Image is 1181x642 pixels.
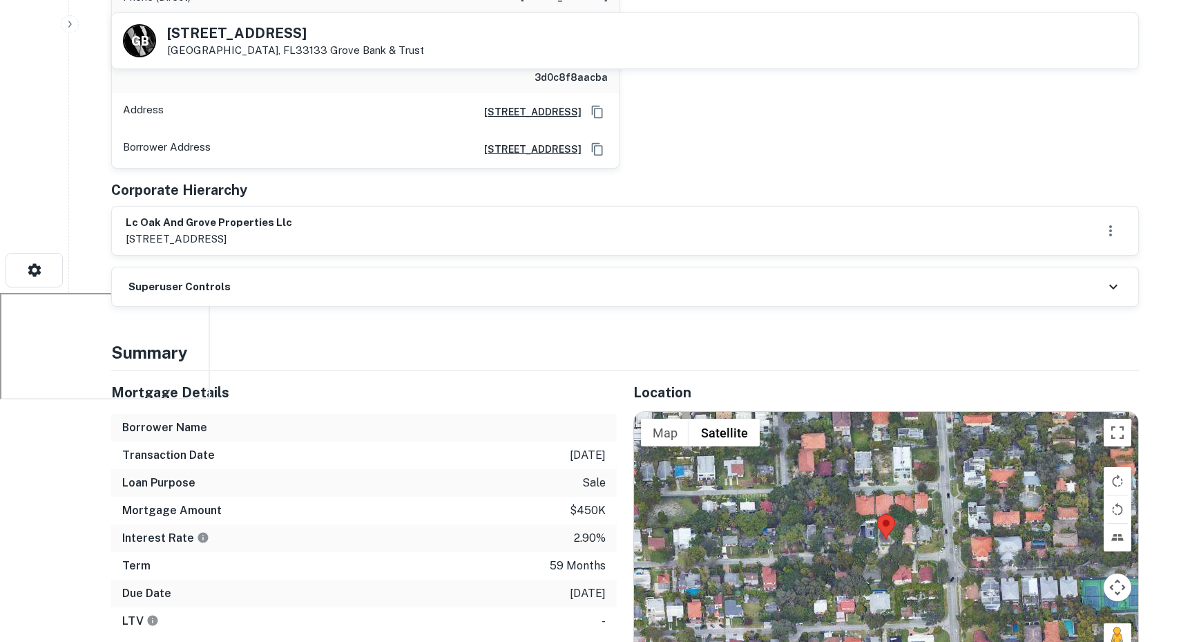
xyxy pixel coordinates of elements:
a: [STREET_ADDRESS] [473,104,582,120]
p: sale [582,475,606,491]
button: Tilt map [1104,524,1131,551]
p: Address [123,102,164,122]
p: 2.90% [574,530,606,547]
h4: Summary [111,340,1139,365]
button: Toggle fullscreen view [1104,419,1131,446]
a: [STREET_ADDRESS] [473,142,582,157]
h6: Interest Rate [122,530,209,547]
svg: The interest rates displayed on the website are for informational purposes only and may be report... [197,531,209,544]
a: Grove Bank & Trust [330,44,424,56]
p: [DATE] [570,585,606,602]
button: Rotate map counterclockwise [1104,495,1131,523]
iframe: Chat Widget [1112,487,1181,554]
p: [STREET_ADDRESS] [126,231,292,247]
button: Copy Address [587,102,608,122]
button: Rotate map clockwise [1104,467,1131,495]
button: Map camera controls [1104,574,1131,601]
p: $450k [570,502,606,519]
h6: Borrower Name [122,419,207,436]
svg: LTVs displayed on the website are for informational purposes only and may be reported incorrectly... [146,614,159,627]
h6: Loan Purpose [122,475,195,491]
h5: Location [633,382,1139,403]
p: - [602,613,606,630]
h6: b78b93ee-a5af-43fc-ae0a-3d0c8f8aacba [442,55,608,85]
h6: Superuser Controls [128,279,231,295]
p: [DATE] [570,447,606,464]
p: 59 months [550,558,606,574]
button: Show street map [641,419,689,446]
h6: Mortgage Amount [122,502,222,519]
h5: Corporate Hierarchy [111,180,247,200]
h6: Due Date [122,585,171,602]
p: G B [131,32,148,50]
p: Borrower Address [123,139,211,160]
p: Owner ID [123,55,168,85]
h5: Mortgage Details [111,382,617,403]
button: Show satellite imagery [689,419,760,446]
p: [GEOGRAPHIC_DATA], FL33133 [167,44,424,57]
h6: lc oak and grove properties llc [126,215,292,231]
h5: [STREET_ADDRESS] [167,26,424,40]
h6: Term [122,558,151,574]
button: Copy Address [587,139,608,160]
h6: Transaction Date [122,447,215,464]
h6: LTV [122,613,159,630]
